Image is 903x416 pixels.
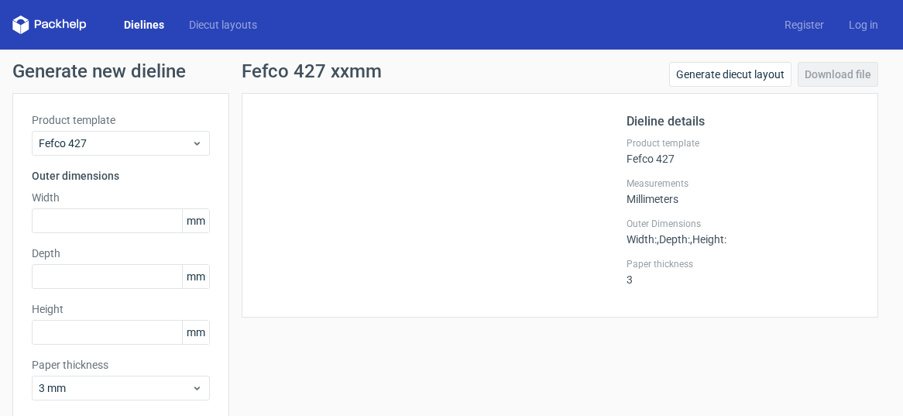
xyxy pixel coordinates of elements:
[627,177,859,205] div: Millimeters
[12,62,891,81] h1: Generate new dieline
[32,246,210,261] label: Depth
[39,380,191,396] span: 3 mm
[669,62,791,87] a: Generate diecut layout
[182,265,209,288] span: mm
[627,218,859,230] label: Outer Dimensions
[836,17,891,33] a: Log in
[657,233,690,246] span: , Depth :
[32,357,210,373] label: Paper thickness
[177,17,270,33] a: Diecut layouts
[32,301,210,317] label: Height
[627,177,859,190] label: Measurements
[39,136,191,151] span: Fefco 427
[242,62,382,81] h1: Fefco 427 xxmm
[112,17,177,33] a: Dielines
[182,321,209,344] span: mm
[772,17,836,33] a: Register
[690,233,726,246] span: , Height :
[627,258,859,286] div: 3
[32,190,210,205] label: Width
[627,112,859,131] h2: Dieline details
[627,137,859,150] label: Product template
[32,168,210,184] h3: Outer dimensions
[182,209,209,232] span: mm
[32,112,210,128] label: Product template
[627,137,859,165] div: Fefco 427
[627,233,657,246] span: Width :
[627,258,859,270] label: Paper thickness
